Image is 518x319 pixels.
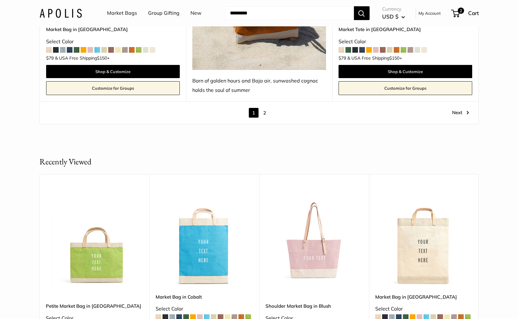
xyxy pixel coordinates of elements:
img: Shoulder Market Bag in Blush [265,190,363,287]
span: $150 [97,55,107,61]
span: 1 [249,108,259,118]
a: Market Bag in [GEOGRAPHIC_DATA] [375,293,473,300]
img: Apolis [40,8,82,18]
iframe: Sign Up via Text for Offers [5,295,67,314]
a: Group Gifting [148,8,179,18]
a: Market Bag in [GEOGRAPHIC_DATA] [46,26,180,33]
a: New [190,8,201,18]
div: Born of golden hours and Baja air, sunwashed cognac holds the soul of summer [192,76,326,95]
a: Market Bag in OatMarket Bag in Oat [375,190,473,287]
button: USD $ [382,12,405,22]
a: Shop & Customize [46,65,180,78]
div: Select Color [46,37,180,46]
a: Shop & Customize [339,65,472,78]
a: Shoulder Market Bag in BlushShoulder Market Bag in Blush [265,190,363,287]
a: Market Bags [107,8,137,18]
img: Petite Market Bag in Chartreuse [46,190,143,287]
a: Petite Market Bag in ChartreusePetite Market Bag in Chartreuse [46,190,143,287]
button: Search [354,6,370,20]
span: $79 [46,55,54,61]
img: Market Bag in Oat [375,190,473,287]
span: $79 [339,55,346,61]
span: $150 [389,55,399,61]
a: My Account [419,9,441,17]
span: 2 [457,8,464,14]
input: Search... [225,6,354,20]
a: 2 Cart [452,8,479,18]
span: USD $ [382,13,398,20]
a: Petite Market Bag in [GEOGRAPHIC_DATA] [46,302,143,310]
h2: Recently Viewed [40,156,91,168]
span: & USA Free Shipping + [55,56,109,60]
a: Next [452,108,469,118]
a: Market Tote in [GEOGRAPHIC_DATA] [339,26,472,33]
img: Market Bag in Cobalt [156,190,253,287]
span: & USA Free Shipping + [347,56,402,60]
div: Select Color [375,304,473,314]
a: 2 [260,108,270,118]
a: Customize for Groups [339,81,472,95]
span: Cart [468,10,479,16]
span: Currency [382,5,405,13]
div: Select Color [156,304,253,314]
div: Select Color [339,37,472,46]
a: Shoulder Market Bag in Blush [265,302,363,310]
a: Market Bag in Cobalt [156,293,253,300]
a: Customize for Groups [46,81,180,95]
a: Market Bag in CobaltMarket Bag in Cobalt [156,190,253,287]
